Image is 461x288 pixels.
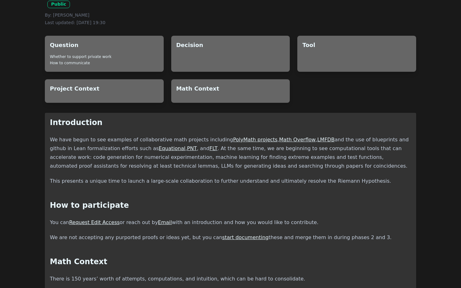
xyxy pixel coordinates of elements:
[222,234,269,240] a: start documenting
[50,55,111,59] a: Whether to support private work
[209,145,218,151] a: FLT
[45,12,416,18] p: By: [PERSON_NAME]
[176,41,203,49] a: Decision
[187,145,197,151] a: PNT
[176,84,219,93] a: Math Context
[50,177,411,186] p: This presents a unique time to launch a large-scale collaboration to further understand and ultim...
[50,84,99,93] a: Project Context
[302,41,315,49] a: Tool
[50,257,411,267] h2: Math Context
[50,118,411,128] h2: Introduction
[317,137,335,143] a: LMFDB
[279,137,316,143] a: Math Overflow
[50,233,411,242] p: We are not accepting any purported proofs or ideas yet, but you can these and merge them in durin...
[50,135,411,170] p: We have begun to see examples of collaborative math projects including , , and the use of bluepri...
[50,41,78,49] a: Question
[69,219,119,225] a: Request Edit Access
[50,218,411,227] p: You can or reach out by with an introduction and how you would like to contribute.
[50,61,90,65] a: How to communicate
[233,137,278,143] a: PolyMath projects
[50,275,411,283] p: There is 150 years’ worth of attempts, computations, and intuition, which can be hard to consolid...
[45,19,416,26] p: Last updated: [DATE] 19:30
[158,219,172,225] a: Email
[50,201,411,211] h2: How to participate
[47,1,70,8] span: Public
[159,145,185,151] a: Equational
